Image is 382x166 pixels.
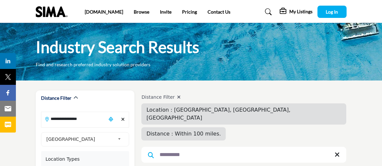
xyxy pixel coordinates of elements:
[259,7,276,17] a: Search
[46,156,125,163] div: Location Types
[141,94,346,100] h4: Distance Filter
[134,9,149,15] a: Browse
[289,9,312,15] h5: My Listings
[46,135,115,143] span: [GEOGRAPHIC_DATA]
[36,6,71,17] img: Site Logo
[146,107,290,121] span: Location : [GEOGRAPHIC_DATA], [GEOGRAPHIC_DATA], [GEOGRAPHIC_DATA]
[141,147,346,163] input: Search Keyword
[326,9,338,15] span: Log In
[106,112,115,127] div: Choose your current location
[146,131,221,137] span: Distance : Within 100 miles.
[41,112,107,125] input: Search Location
[36,61,150,68] p: Find and research preferred industry solution providers
[317,6,347,18] button: Log In
[85,9,123,15] a: [DOMAIN_NAME]
[280,8,312,16] div: My Listings
[160,9,171,15] a: Invite
[182,9,197,15] a: Pricing
[36,37,199,57] h1: Industry Search Results
[208,9,230,15] a: Contact Us
[119,112,127,127] div: Clear search location
[41,95,72,101] h2: Distance Filter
